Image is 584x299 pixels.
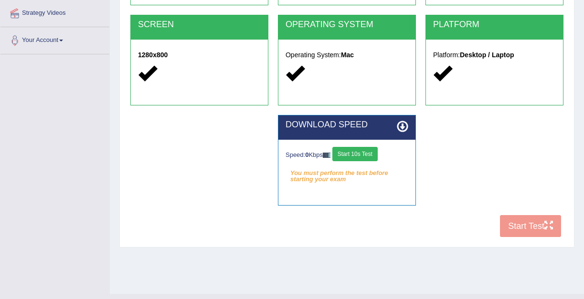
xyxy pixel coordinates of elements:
h2: DOWNLOAD SPEED [286,120,408,130]
h2: OPERATING SYSTEM [286,20,408,30]
em: You must perform the test before starting your exam [286,166,408,180]
a: Your Account [0,27,109,51]
h5: Platform: [433,52,556,59]
h2: SCREEN [138,20,261,30]
strong: Desktop / Laptop [460,51,514,59]
h2: PLATFORM [433,20,556,30]
strong: Mac [341,51,354,59]
h5: Operating System: [286,52,408,59]
button: Start 10s Test [332,147,378,161]
div: Speed: Kbps [286,147,408,164]
strong: 1280x800 [138,51,168,59]
img: ajax-loader-fb-connection.gif [323,153,330,158]
strong: 0 [305,151,308,158]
